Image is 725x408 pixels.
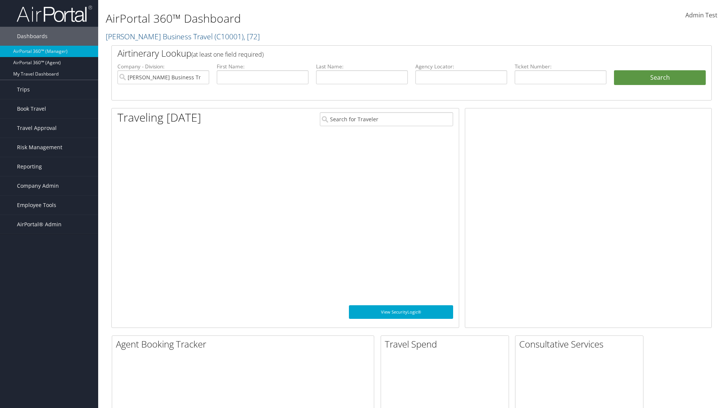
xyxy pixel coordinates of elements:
[17,5,92,23] img: airportal-logo.png
[17,119,57,138] span: Travel Approval
[214,31,244,42] span: ( C10001 )
[116,338,374,351] h2: Agent Booking Tracker
[316,63,408,70] label: Last Name:
[244,31,260,42] span: , [ 72 ]
[117,110,201,125] h1: Traveling [DATE]
[515,63,606,70] label: Ticket Number:
[117,47,656,60] h2: Airtinerary Lookup
[685,11,717,19] span: Admin Test
[17,215,62,234] span: AirPortal® Admin
[349,305,453,319] a: View SecurityLogic®
[106,11,514,26] h1: AirPortal 360™ Dashboard
[117,63,209,70] label: Company - Division:
[17,80,30,99] span: Trips
[191,50,264,59] span: (at least one field required)
[685,4,717,27] a: Admin Test
[17,176,59,195] span: Company Admin
[320,112,453,126] input: Search for Traveler
[17,138,62,157] span: Risk Management
[17,99,46,118] span: Book Travel
[217,63,309,70] label: First Name:
[519,338,643,351] h2: Consultative Services
[385,338,509,351] h2: Travel Spend
[614,70,706,85] button: Search
[17,196,56,215] span: Employee Tools
[17,27,48,46] span: Dashboards
[17,157,42,176] span: Reporting
[106,31,260,42] a: [PERSON_NAME] Business Travel
[415,63,507,70] label: Agency Locator:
